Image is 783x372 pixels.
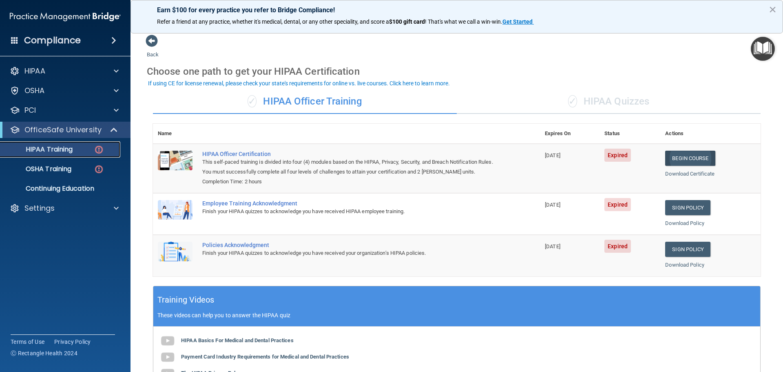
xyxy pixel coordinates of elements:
th: Expires On [540,124,599,144]
span: [DATE] [545,202,560,208]
span: ✓ [248,95,257,107]
a: Get Started [502,18,534,25]
div: Completion Time: 2 hours [202,177,499,187]
p: Settings [24,203,55,213]
a: Begin Course [665,151,715,166]
div: If using CE for license renewal, please check your state's requirements for online vs. live cours... [148,80,450,86]
button: If using CE for license renewal, please check your state's requirements for online vs. live cours... [147,79,451,87]
div: Choose one path to get your HIPAA Certification [147,60,767,83]
div: Policies Acknowledgment [202,242,499,248]
a: OfficeSafe University [10,125,118,135]
a: Download Policy [665,220,704,226]
a: Download Policy [665,262,704,268]
p: HIPAA Training [5,145,73,154]
p: These videos can help you to answer the HIPAA quiz [157,312,756,319]
a: Back [147,42,159,58]
p: OSHA [24,86,45,96]
th: Name [153,124,197,144]
button: Close [769,3,776,16]
p: OSHA Training [5,165,71,173]
h4: Compliance [24,35,81,46]
p: Continuing Education [5,185,117,193]
a: Sign Policy [665,242,710,257]
img: danger-circle.6113f641.png [94,145,104,155]
p: OfficeSafe University [24,125,102,135]
div: This self-paced training is divided into four (4) modules based on the HIPAA, Privacy, Security, ... [202,157,499,177]
span: Expired [604,149,631,162]
a: HIPAA Officer Certification [202,151,499,157]
img: gray_youtube_icon.38fcd6cc.png [159,333,176,349]
img: danger-circle.6113f641.png [94,164,104,174]
p: HIPAA [24,66,45,76]
span: [DATE] [545,152,560,158]
a: Settings [10,203,119,213]
a: Download Certificate [665,171,714,177]
b: Payment Card Industry Requirements for Medical and Dental Practices [181,354,349,360]
div: HIPAA Quizzes [457,89,761,114]
span: ! That's what we call a win-win. [425,18,502,25]
a: Privacy Policy [54,338,91,346]
a: Terms of Use [11,338,44,346]
div: Employee Training Acknowledgment [202,200,499,207]
div: Finish your HIPAA quizzes to acknowledge you have received HIPAA employee training. [202,207,499,216]
span: ✓ [568,95,577,107]
p: Earn $100 for every practice you refer to Bridge Compliance! [157,6,756,14]
th: Status [599,124,660,144]
a: PCI [10,105,119,115]
span: Expired [604,240,631,253]
img: PMB logo [10,9,121,25]
strong: $100 gift card [389,18,425,25]
h5: Training Videos [157,293,215,307]
span: Expired [604,198,631,211]
span: Ⓒ Rectangle Health 2024 [11,349,77,357]
a: HIPAA [10,66,119,76]
span: [DATE] [545,243,560,249]
button: Open Resource Center [751,37,775,61]
a: Sign Policy [665,200,710,215]
div: HIPAA Officer Training [153,89,457,114]
th: Actions [660,124,761,144]
span: Refer a friend at any practice, whether it's medical, dental, or any other speciality, and score a [157,18,389,25]
img: gray_youtube_icon.38fcd6cc.png [159,349,176,365]
b: HIPAA Basics For Medical and Dental Practices [181,337,294,343]
a: OSHA [10,86,119,96]
strong: Get Started [502,18,533,25]
div: Finish your HIPAA quizzes to acknowledge you have received your organization’s HIPAA policies. [202,248,499,258]
p: PCI [24,105,36,115]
